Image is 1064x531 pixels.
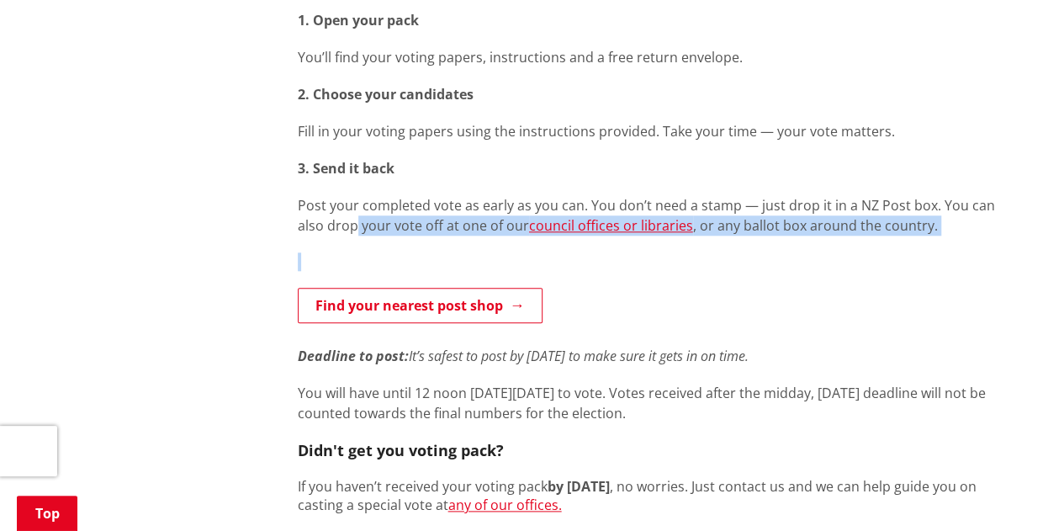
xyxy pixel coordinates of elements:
em: Deadline to post: [298,347,409,365]
strong: Didn't get you voting pack? [298,440,504,460]
a: any of our offices. [448,496,562,514]
a: council offices or libraries [529,216,693,235]
strong: 1. Open your pack [298,11,419,29]
em: It’s safest to post by [DATE] to make sure it gets in on time. [409,347,749,365]
p: You will have until 12 noon [DATE][DATE] to vote. Votes received after the midday, [DATE] deadlin... [298,383,1014,423]
a: Top [17,496,77,531]
p: If you haven’t received your voting pack , no worries. Just contact us and we can help guide you ... [298,477,1014,514]
iframe: Messenger Launcher [987,460,1047,521]
strong: 2. Choose your candidates [298,85,474,104]
strong: by [DATE] [548,477,610,496]
strong: 3. Send it back [298,159,394,178]
a: Find your nearest post shop [298,288,543,323]
span: You’ll find your voting papers, instructions and a free return envelope. [298,48,743,66]
p: Fill in your voting papers using the instructions provided. Take your time — your vote matters. [298,121,1014,141]
p: Post your completed vote as early as you can. You don’t need a stamp — just drop it in a NZ Post ... [298,195,1014,236]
